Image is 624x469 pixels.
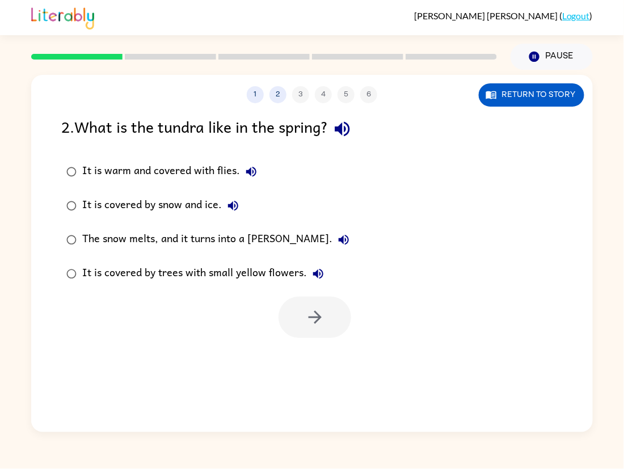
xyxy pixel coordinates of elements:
button: 1 [247,86,264,103]
button: It is covered by trees with small yellow flowers. [307,263,330,285]
button: Pause [511,44,593,70]
div: ( ) [414,10,593,21]
button: Return to story [479,83,584,107]
div: 2 . What is the tundra like in the spring? [61,115,563,143]
div: It is warm and covered with flies. [82,160,263,183]
button: It is warm and covered with flies. [240,160,263,183]
div: The snow melts, and it turns into a [PERSON_NAME]. [82,229,355,251]
button: 2 [269,86,286,103]
a: Logout [562,10,590,21]
img: Literably [31,5,94,29]
div: It is covered by trees with small yellow flowers. [82,263,330,285]
button: The snow melts, and it turns into a [PERSON_NAME]. [332,229,355,251]
button: It is covered by snow and ice. [222,195,244,217]
div: It is covered by snow and ice. [82,195,244,217]
span: [PERSON_NAME] [PERSON_NAME] [414,10,559,21]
